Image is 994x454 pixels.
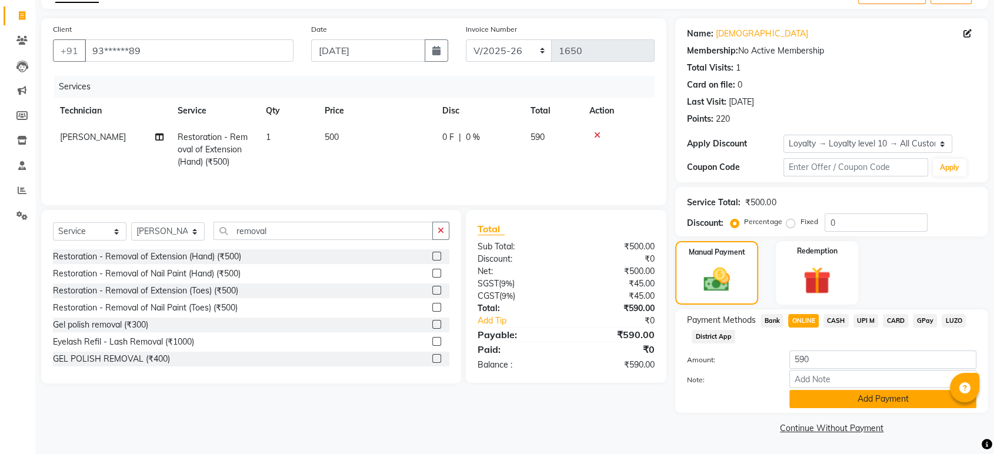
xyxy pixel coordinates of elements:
div: Gel polish removal (₹300) [53,319,148,331]
span: CARD [883,314,908,328]
label: Note: [678,375,780,385]
span: 1 [266,132,271,142]
label: Percentage [744,216,782,227]
label: Date [311,24,327,35]
div: ₹0 [566,253,664,265]
span: 0 F [442,131,454,143]
div: [DATE] [729,96,754,108]
span: District App [692,330,735,343]
label: Client [53,24,72,35]
div: Payable: [469,328,566,342]
div: ₹590.00 [566,359,664,371]
span: ONLINE [788,314,819,328]
input: Search or Scan [214,222,433,240]
div: ₹0 [582,315,663,327]
div: Card on file: [687,79,735,91]
button: Apply [933,159,966,176]
span: 0 % [466,131,480,143]
div: ₹590.00 [566,302,664,315]
div: ₹590.00 [566,328,664,342]
input: Amount [789,350,976,369]
span: LUZO [942,314,966,328]
div: Eyelash Refil - Lash Removal (₹1000) [53,336,194,348]
span: [PERSON_NAME] [60,132,126,142]
a: Add Tip [469,315,582,327]
span: | [459,131,461,143]
span: 9% [502,291,513,301]
span: CGST [478,291,499,301]
span: Payment Methods [687,314,756,326]
label: Fixed [800,216,818,227]
div: Balance : [469,359,566,371]
div: Membership: [687,45,738,57]
button: Add Payment [789,390,976,408]
div: Total: [469,302,566,315]
div: Name: [687,28,713,40]
div: 220 [716,113,730,125]
label: Redemption [796,246,837,256]
th: Technician [53,98,171,124]
img: _gift.svg [795,263,839,298]
div: Apply Discount [687,138,783,150]
div: ( ) [469,278,566,290]
input: Enter Offer / Coupon Code [783,158,928,176]
input: Search by Name/Mobile/Email/Code [85,39,293,62]
div: Discount: [687,217,723,229]
div: Restoration - Removal of Extension (Hand) (₹500) [53,251,241,263]
div: 1 [736,62,741,74]
span: Restoration - Removal of Extension (Hand) (₹500) [178,132,248,167]
img: _cash.svg [695,265,738,295]
div: Sub Total: [469,241,566,253]
a: [DEMOGRAPHIC_DATA] [716,28,808,40]
div: Discount: [469,253,566,265]
div: ₹0 [566,342,664,356]
div: No Active Membership [687,45,976,57]
th: Action [582,98,655,124]
a: Continue Without Payment [678,422,986,435]
th: Qty [259,98,318,124]
th: Service [171,98,259,124]
button: +91 [53,39,86,62]
div: Net: [469,265,566,278]
div: ₹500.00 [566,241,664,253]
label: Invoice Number [466,24,517,35]
div: 0 [738,79,742,91]
span: 9% [501,279,512,288]
div: ₹45.00 [566,290,664,302]
div: Last Visit: [687,96,726,108]
th: Total [523,98,582,124]
div: GEL POLISH REMOVAL (₹400) [53,353,170,365]
span: 500 [325,132,339,142]
div: Restoration - Removal of Nail Paint (Toes) (₹500) [53,302,238,314]
th: Disc [435,98,523,124]
div: Restoration - Removal of Extension (Toes) (₹500) [53,285,238,297]
div: Service Total: [687,196,741,209]
span: GPay [913,314,937,328]
span: Bank [760,314,783,328]
span: Total [478,223,505,235]
div: ₹500.00 [566,265,664,278]
label: Manual Payment [689,247,745,258]
div: Restoration - Removal of Nail Paint (Hand) (₹500) [53,268,241,280]
label: Amount: [678,355,780,365]
div: ₹500.00 [745,196,776,209]
div: Services [54,76,663,98]
div: Points: [687,113,713,125]
span: 590 [531,132,545,142]
input: Add Note [789,370,976,388]
span: UPI M [853,314,879,328]
div: Paid: [469,342,566,356]
th: Price [318,98,435,124]
div: Total Visits: [687,62,733,74]
div: ( ) [469,290,566,302]
div: Coupon Code [687,161,783,173]
span: SGST [478,278,499,289]
div: ₹45.00 [566,278,664,290]
span: CASH [823,314,849,328]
